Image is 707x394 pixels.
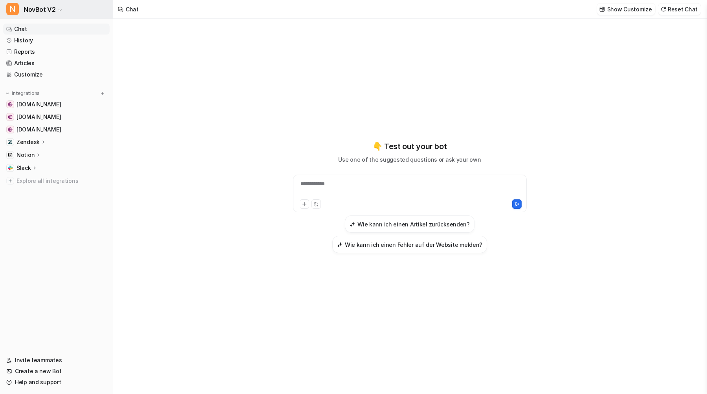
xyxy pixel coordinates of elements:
button: Wie kann ich einen Artikel zurücksenden?Wie kann ich einen Artikel zurücksenden? [345,215,474,233]
a: History [3,35,110,46]
img: Zendesk [8,140,13,144]
h3: Wie kann ich einen Fehler auf der Website melden? [345,241,482,249]
p: Show Customize [607,5,652,13]
p: Integrations [12,90,40,97]
img: Notion [8,153,13,157]
a: Reports [3,46,110,57]
img: Wie kann ich einen Artikel zurücksenden? [350,221,355,227]
img: Wie kann ich einen Fehler auf der Website melden? [337,242,343,248]
img: eu.novritsch.com [8,127,13,132]
button: Integrations [3,89,42,97]
a: Chat [3,24,110,35]
span: [DOMAIN_NAME] [16,113,61,121]
a: eu.novritsch.com[DOMAIN_NAME] [3,124,110,135]
span: N [6,3,19,15]
span: Explore all integrations [16,175,106,187]
button: Wie kann ich einen Fehler auf der Website melden?Wie kann ich einen Fehler auf der Website melden? [332,236,487,253]
img: us.novritsch.com [8,115,13,119]
img: reset [661,6,666,12]
img: customize [599,6,605,12]
a: Create a new Bot [3,366,110,377]
a: support.novritsch.com[DOMAIN_NAME] [3,99,110,110]
p: Notion [16,151,35,159]
img: expand menu [5,91,10,96]
span: NovBot V2 [24,4,55,15]
span: [DOMAIN_NAME] [16,126,61,133]
p: 👇 Test out your bot [373,140,447,152]
img: support.novritsch.com [8,102,13,107]
button: Reset Chat [658,4,701,15]
span: [DOMAIN_NAME] [16,100,61,108]
a: us.novritsch.com[DOMAIN_NAME] [3,111,110,122]
img: explore all integrations [6,177,14,185]
h3: Wie kann ich einen Artikel zurücksenden? [357,220,470,228]
p: Slack [16,164,31,172]
img: menu_add.svg [100,91,105,96]
img: Slack [8,166,13,170]
a: Explore all integrations [3,175,110,186]
a: Invite teammates [3,355,110,366]
p: Zendesk [16,138,40,146]
a: Articles [3,58,110,69]
button: Show Customize [597,4,655,15]
a: Help and support [3,377,110,388]
p: Use one of the suggested questions or ask your own [338,155,481,164]
a: Customize [3,69,110,80]
div: Chat [126,5,139,13]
